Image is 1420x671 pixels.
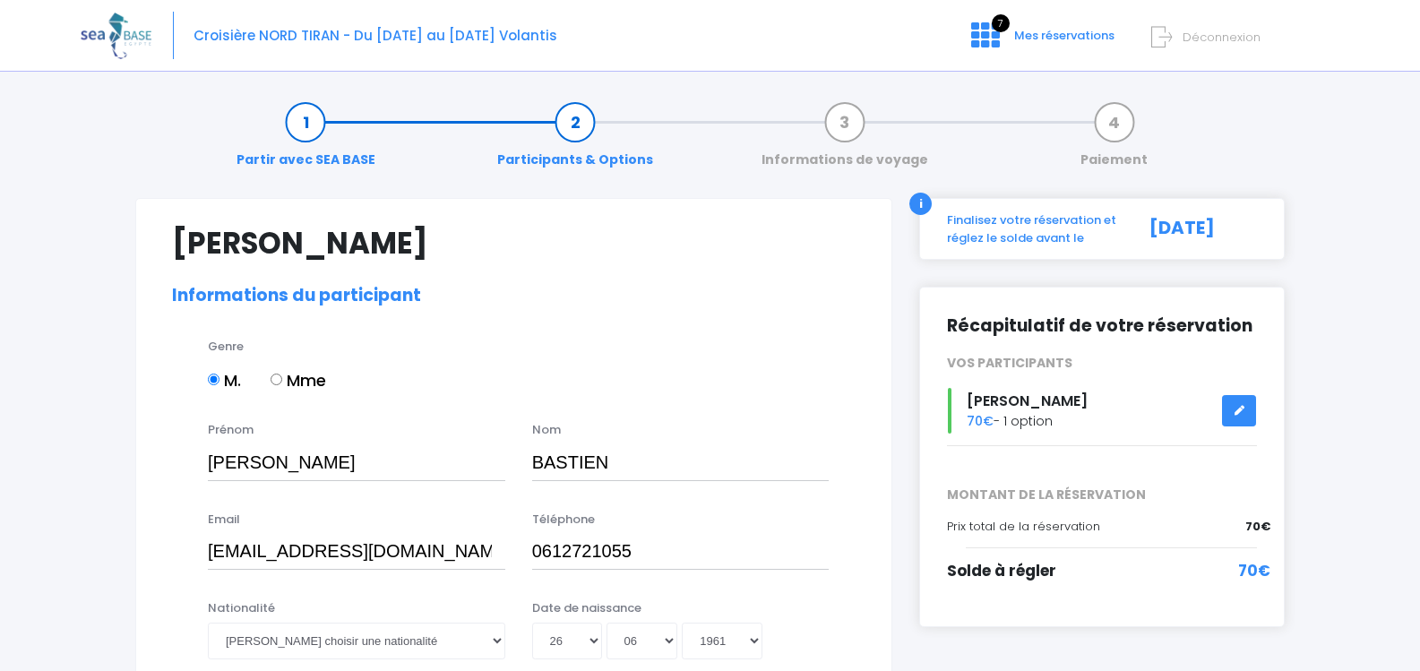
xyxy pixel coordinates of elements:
div: VOS PARTICIPANTS [934,354,1270,373]
span: Solde à régler [947,560,1056,581]
span: 70€ [1245,518,1270,536]
label: Date de naissance [532,599,641,617]
label: Email [208,511,240,529]
a: Paiement [1071,113,1157,169]
span: 70€ [967,412,994,430]
span: 7 [992,14,1010,32]
input: M. [208,374,219,385]
h2: Récapitulatif de votre réservation [947,314,1257,337]
label: Prénom [208,421,254,439]
a: Partir avec SEA BASE [228,113,384,169]
span: Déconnexion [1183,29,1261,46]
label: Genre [208,338,244,356]
div: i [909,193,932,215]
span: MONTANT DE LA RÉSERVATION [934,486,1270,504]
a: Participants & Options [488,113,662,169]
span: 70€ [1238,560,1270,583]
div: Finalisez votre réservation et réglez le solde avant le [934,211,1130,246]
label: M. [208,368,241,392]
h2: Informations du participant [172,286,856,306]
input: Mme [271,374,282,385]
label: Mme [271,368,326,392]
span: [PERSON_NAME] [967,391,1088,411]
h1: [PERSON_NAME] [172,226,856,261]
label: Nationalité [208,599,275,617]
div: [DATE] [1130,211,1270,246]
a: Informations de voyage [753,113,937,169]
label: Nom [532,421,561,439]
div: - 1 option [934,388,1270,434]
span: Mes réservations [1014,27,1114,44]
a: 7 Mes réservations [957,33,1125,50]
label: Téléphone [532,511,595,529]
span: Prix total de la réservation [947,518,1100,535]
span: Croisière NORD TIRAN - Du [DATE] au [DATE] Volantis [194,26,557,45]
